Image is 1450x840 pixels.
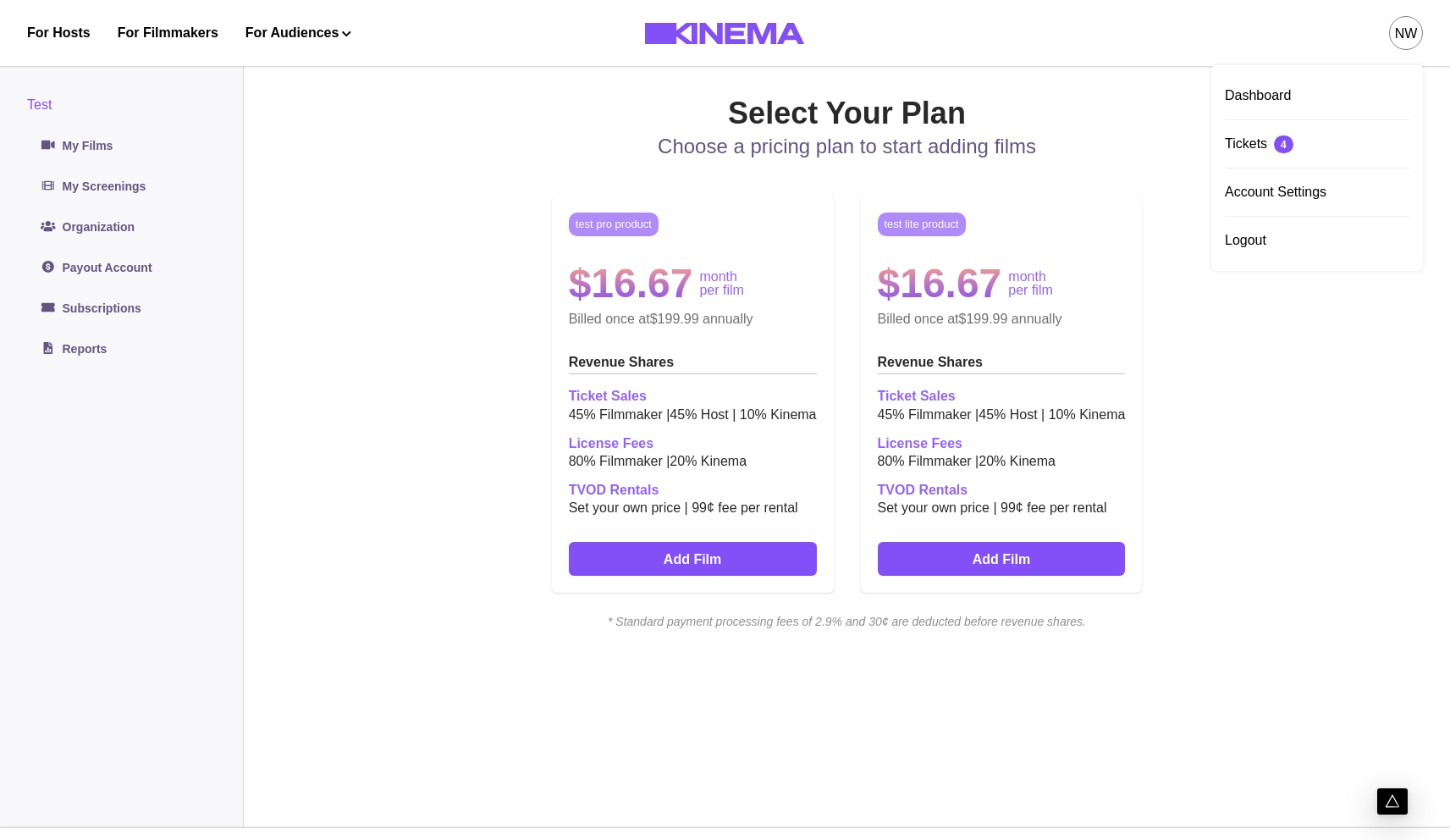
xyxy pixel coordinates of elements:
h2: TVOD Rentals [569,482,817,498]
a: Organization [27,210,216,244]
h2: TVOD Rentals [878,482,1126,498]
p: Set your own price | 99¢ fee per rental [569,498,817,518]
p: Billed once at $199.99 annually [569,311,817,327]
p: test pro product [569,213,659,236]
button: For Audiences [245,23,351,43]
p: Billed once at $199.99 annually [878,311,1126,327]
h2: Revenue Shares [569,354,817,374]
div: Test [27,95,216,115]
a: Add Film [878,542,1126,576]
h2: Ticket Sales [569,388,817,404]
h2: License Fees [878,435,1126,451]
a: Account Settings [1225,169,1409,217]
h2: $16.67 [878,263,1002,304]
a: For Filmmakers [118,23,218,43]
p: 80 % Filmmaker | 20 % Kinema [878,451,1126,472]
a: Dashboard [1225,72,1409,120]
a: Reports [27,332,216,366]
h2: Select Your Plan [306,95,1389,131]
button: Logout [1225,217,1409,264]
p: 45 % Filmmaker | 45 % Host | 10 % Kinema [569,405,817,425]
a: Tickets 4 [1225,120,1409,169]
h2: Ticket Sales [878,388,1126,404]
h2: $16.67 [569,263,693,304]
div: NW [1395,24,1418,44]
p: Set your own price | 99¢ fee per rental [878,498,1126,518]
h2: License Fees [569,435,817,451]
a: My Screenings [27,169,216,203]
p: Choose a pricing plan to start adding films [306,131,1389,162]
p: month per film [1008,270,1052,297]
a: For Hosts [27,23,91,43]
a: Add Film [569,542,817,576]
p: test lite product [878,213,966,236]
a: My Films [27,129,216,163]
a: Payout Account [27,251,216,285]
p: 80 % Filmmaker | 20 % Kinema [569,451,817,472]
div: 4 [1281,139,1287,150]
h2: Revenue Shares [878,354,1126,374]
div: Tickets [1225,120,1409,168]
i: * Standard payment processing fees of 2.9% and 30¢ are deducted before revenue shares. [306,613,1389,631]
p: month per film [699,270,743,297]
a: Subscriptions [27,291,216,325]
p: 45 % Filmmaker | 45 % Host | 10 % Kinema [878,405,1126,425]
